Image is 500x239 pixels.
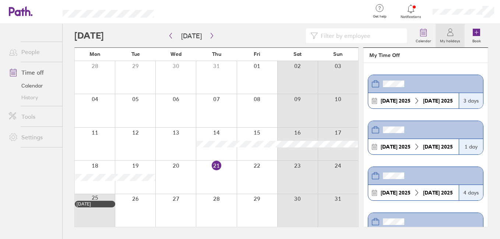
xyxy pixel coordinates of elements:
[89,51,101,57] span: Mon
[318,29,403,43] input: Filter by employee
[333,51,343,57] span: Sun
[378,98,413,104] div: 2025
[293,51,302,57] span: Sat
[459,139,483,154] div: 1 day
[3,109,62,124] a: Tools
[368,121,483,155] a: [DATE] 2025[DATE] 20251 day
[175,30,208,42] button: [DATE]
[131,51,140,57] span: Tue
[212,51,221,57] span: Thu
[465,24,488,47] a: Book
[363,48,488,63] header: My Time Off
[3,92,62,103] a: History
[399,15,423,19] span: Notifications
[459,93,483,108] div: 3 days
[368,75,483,109] a: [DATE] 2025[DATE] 20253 days
[411,24,436,47] a: Calendar
[436,24,465,47] a: My holidays
[3,44,62,59] a: People
[381,189,397,196] strong: [DATE]
[436,37,465,43] label: My holidays
[254,51,260,57] span: Fri
[423,97,440,104] strong: [DATE]
[368,14,392,19] span: Get help
[420,98,456,104] div: 2025
[3,65,62,80] a: Time off
[381,143,397,150] strong: [DATE]
[459,185,483,200] div: 4 days
[368,167,483,201] a: [DATE] 2025[DATE] 20254 days
[420,144,456,150] div: 2025
[423,143,440,150] strong: [DATE]
[378,190,413,196] div: 2025
[170,51,182,57] span: Wed
[3,130,62,145] a: Settings
[420,190,456,196] div: 2025
[3,80,62,92] a: Calendar
[378,144,413,150] div: 2025
[381,97,397,104] strong: [DATE]
[77,201,113,207] div: [DATE]
[411,37,436,43] label: Calendar
[399,4,423,19] a: Notifications
[468,37,485,43] label: Book
[423,189,440,196] strong: [DATE]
